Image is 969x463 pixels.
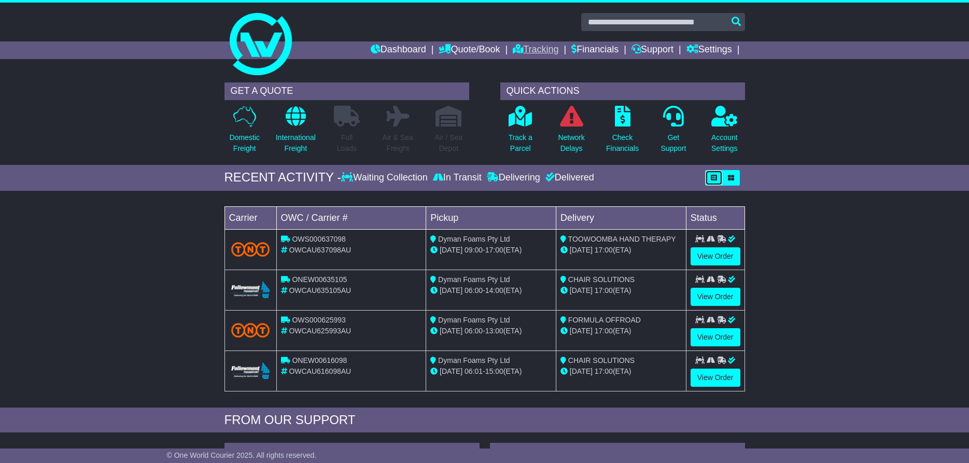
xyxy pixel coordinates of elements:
a: Quote/Book [439,41,500,59]
p: Network Delays [558,132,584,154]
span: [DATE] [570,246,593,254]
div: - (ETA) [430,326,552,336]
span: Dyman Foams Pty Ltd [438,356,510,364]
div: RECENT ACTIVITY - [224,170,342,185]
span: 13:00 [485,327,503,335]
a: Financials [571,41,619,59]
span: OWS000625993 [292,316,346,324]
span: [DATE] [570,367,593,375]
img: TNT_Domestic.png [231,323,270,337]
span: © One World Courier 2025. All rights reserved. [167,451,317,459]
div: - (ETA) [430,366,552,377]
p: Check Financials [606,132,639,154]
span: [DATE] [440,286,462,294]
a: DomesticFreight [229,105,260,160]
p: Domestic Freight [229,132,259,154]
div: Waiting Collection [341,172,430,184]
a: Dashboard [371,41,426,59]
div: GET A QUOTE [224,82,469,100]
a: GetSupport [660,105,686,160]
a: InternationalFreight [275,105,316,160]
span: ONEW00616098 [292,356,347,364]
span: OWS000637098 [292,235,346,243]
p: Track a Parcel [509,132,532,154]
span: OWCAU637098AU [289,246,351,254]
span: [DATE] [570,327,593,335]
p: International Freight [276,132,316,154]
td: OWC / Carrier # [276,206,426,229]
span: 17:00 [595,367,613,375]
span: 17:00 [595,246,613,254]
span: 17:00 [595,286,613,294]
div: In Transit [430,172,484,184]
span: TOOWOOMBA HAND THERAPY [568,235,676,243]
a: AccountSettings [711,105,738,160]
span: 17:00 [595,327,613,335]
div: FROM OUR SUPPORT [224,413,745,428]
p: Air / Sea Depot [435,132,463,154]
div: (ETA) [560,285,682,296]
a: Tracking [513,41,558,59]
a: CheckFinancials [606,105,639,160]
span: 06:01 [465,367,483,375]
a: Support [631,41,673,59]
img: Followmont_Transport.png [231,362,270,380]
div: - (ETA) [430,245,552,256]
span: [DATE] [570,286,593,294]
p: Full Loads [334,132,360,154]
img: Followmont_Transport.png [231,282,270,299]
span: 15:00 [485,367,503,375]
a: View Order [691,369,740,387]
a: View Order [691,247,740,265]
a: Track aParcel [508,105,533,160]
span: CHAIR SOLUTIONS [568,356,635,364]
td: Carrier [224,206,276,229]
span: 17:00 [485,246,503,254]
div: Delivered [543,172,594,184]
span: ONEW00635105 [292,275,347,284]
td: Delivery [556,206,686,229]
td: Status [686,206,745,229]
span: [DATE] [440,367,462,375]
div: - (ETA) [430,285,552,296]
div: (ETA) [560,245,682,256]
a: View Order [691,328,740,346]
span: 09:00 [465,246,483,254]
div: Delivering [484,172,543,184]
a: NetworkDelays [557,105,585,160]
span: [DATE] [440,246,462,254]
a: View Order [691,288,740,306]
span: FORMULA OFFROAD [568,316,641,324]
span: 06:00 [465,286,483,294]
span: CHAIR SOLUTIONS [568,275,635,284]
div: QUICK ACTIONS [500,82,745,100]
p: Get Support [661,132,686,154]
a: Settings [686,41,732,59]
span: [DATE] [440,327,462,335]
p: Air & Sea Freight [383,132,413,154]
span: OWCAU625993AU [289,327,351,335]
span: 14:00 [485,286,503,294]
span: OWCAU635105AU [289,286,351,294]
p: Account Settings [711,132,738,154]
span: Dyman Foams Pty Ltd [438,275,510,284]
td: Pickup [426,206,556,229]
span: Dyman Foams Pty Ltd [438,316,510,324]
div: (ETA) [560,326,682,336]
span: Dyman Foams Pty Ltd [438,235,510,243]
span: 06:00 [465,327,483,335]
span: OWCAU616098AU [289,367,351,375]
img: TNT_Domestic.png [231,242,270,256]
div: (ETA) [560,366,682,377]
